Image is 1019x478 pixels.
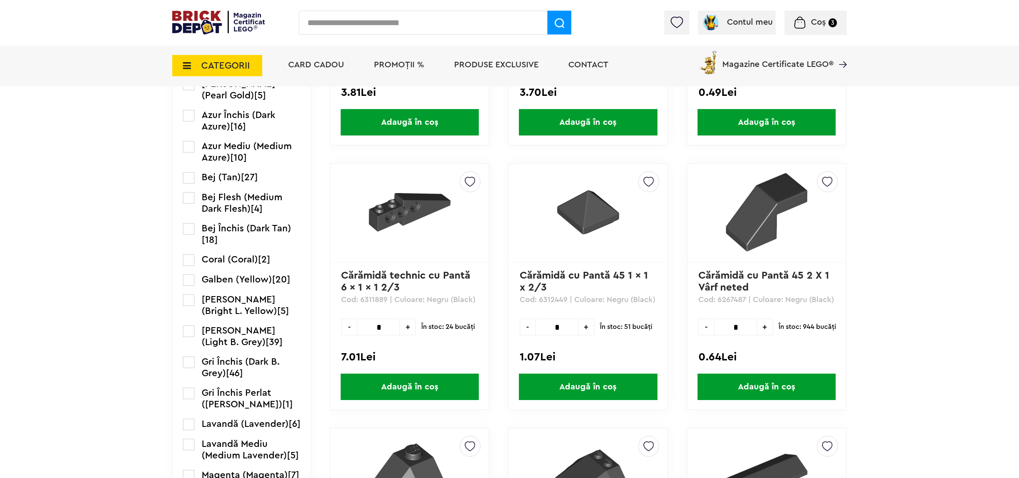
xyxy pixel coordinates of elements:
span: Azur Mediu (Medium Azure) [202,141,292,162]
span: [5] [277,306,289,316]
span: În stoc: 944 bucăţi [779,319,836,335]
div: 3.81Lei [341,87,478,98]
span: Bej Flesh (Medium Dark Flesh) [202,193,282,213]
div: 3.70Lei [520,87,657,98]
span: Bej Închis (Dark Tan) [202,224,291,233]
a: Contact [568,60,608,69]
a: Produse exclusive [454,60,538,69]
span: [1] [282,400,293,409]
a: Cărămidă technic cu Pantă 6 x 1 x 1 2/3 [341,271,473,293]
a: Adaugă în coș [688,374,846,400]
a: Adaugă în coș [330,109,489,135]
span: Magazine Certificate LEGO® [722,49,834,69]
img: Cărămidă cu Pantă 45 2 X 1 Vârf neted [726,171,808,253]
span: Gri Închis (Dark B. Grey) [202,357,280,378]
span: Adaugă în coș [341,109,479,135]
a: Adaugă în coș [509,374,667,400]
div: 7.01Lei [341,351,478,363]
div: 1.07Lei [520,351,657,363]
span: [PERSON_NAME] (Light B. Grey) [202,326,275,347]
span: + [400,319,416,335]
img: Cărămidă cu Pantă 45 1 x 1 x 2/3 [547,171,629,253]
span: Adaugă în coș [698,374,836,400]
span: CATEGORII [201,61,250,70]
span: [39] [266,337,283,347]
span: Lavandă (Lavender) [202,419,289,429]
span: [PERSON_NAME] (Bright L. Yellow) [202,295,277,316]
div: 0.49Lei [698,87,835,98]
span: - [520,319,536,335]
span: [4] [251,204,263,213]
span: + [757,319,773,335]
a: Cărămidă cu Pantă 45 2 X 1 Vârf neted [698,271,832,293]
span: Adaugă în coș [519,109,657,135]
span: Coral (Coral) [202,255,258,264]
small: 3 [828,18,837,27]
span: [5] [287,451,299,460]
span: În stoc: 51 bucăţi [600,319,652,335]
span: [46] [226,369,243,378]
span: Adaugă în coș [519,374,657,400]
a: Cărămidă cu Pantă 45 1 x 1 x 2/3 [520,271,651,293]
a: Magazine Certificate LEGO® [834,49,847,58]
a: Adaugă în coș [688,109,846,135]
span: Galben (Yellow) [202,275,272,284]
a: Adaugă în coș [330,374,489,400]
a: Contul meu [701,18,773,26]
span: Bej (Tan) [202,173,241,182]
a: Card Cadou [288,60,344,69]
span: Gri Închis Perlat ([PERSON_NAME]) [202,388,282,409]
p: Cod: 6311889 | Culoare: Negru (Black) [341,295,478,314]
img: Cărămidă technic cu Pantă 6 x 1 x 1 2/3 [369,171,451,253]
span: [18] [202,235,218,245]
p: Cod: 6267487 | Culoare: Negru (Black) [698,295,835,314]
span: Coș [811,18,826,26]
span: Azur Închis (Dark Azure) [202,110,275,131]
span: [10] [230,153,247,162]
span: În stoc: 24 bucăţi [421,319,475,335]
a: Adaugă în coș [509,109,667,135]
a: PROMOȚII % [374,60,424,69]
span: + [579,319,594,335]
span: [2] [258,255,270,264]
span: Adaugă în coș [341,374,479,400]
p: Cod: 6312449 | Culoare: Negru (Black) [520,295,657,314]
span: Lavandă Mediu (Medium Lavender) [202,439,287,460]
div: 0.64Lei [698,351,835,363]
span: Contul meu [727,18,773,26]
span: [5] [254,91,266,100]
span: [27] [241,173,258,182]
span: - [698,319,714,335]
span: [20] [272,275,290,284]
span: Adaugă în coș [698,109,836,135]
span: - [341,319,357,335]
span: [16] [230,122,246,131]
span: [6] [289,419,301,429]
